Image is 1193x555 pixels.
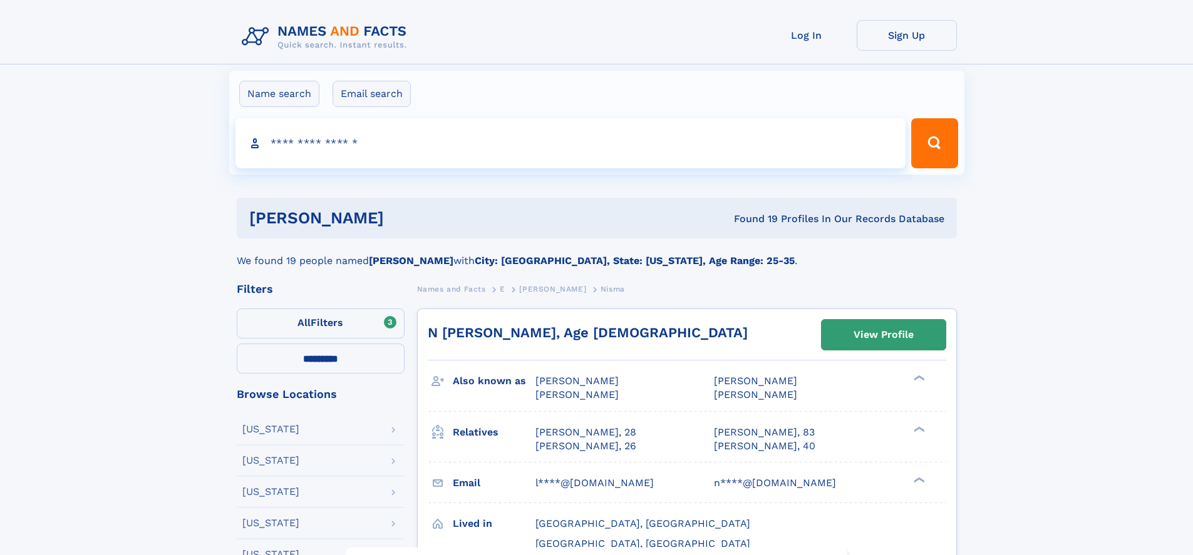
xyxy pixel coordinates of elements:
[242,424,299,434] div: [US_STATE]
[453,513,535,534] h3: Lived in
[242,487,299,497] div: [US_STATE]
[333,81,411,107] label: Email search
[714,439,815,453] a: [PERSON_NAME], 40
[535,439,636,453] a: [PERSON_NAME], 26
[239,81,319,107] label: Name search
[535,425,636,439] a: [PERSON_NAME], 28
[854,320,914,349] div: View Profile
[235,118,906,168] input: search input
[237,389,405,400] div: Browse Locations
[535,389,619,400] span: [PERSON_NAME]
[601,285,625,293] span: Nisma
[519,285,586,293] span: [PERSON_NAME]
[297,317,311,328] span: All
[714,425,815,439] a: [PERSON_NAME], 83
[453,370,535,392] h3: Also known as
[519,281,586,297] a: [PERSON_NAME]
[237,308,405,339] label: Filters
[428,325,748,340] a: N [PERSON_NAME], Age [DEMOGRAPHIC_DATA]
[369,255,453,267] b: [PERSON_NAME]
[417,281,486,297] a: Names and Facts
[714,389,797,400] span: [PERSON_NAME]
[453,422,535,443] h3: Relatives
[822,320,946,350] a: View Profile
[714,375,797,387] span: [PERSON_NAME]
[535,517,750,529] span: [GEOGRAPHIC_DATA], [GEOGRAPHIC_DATA]
[857,20,957,51] a: Sign Up
[559,212,944,226] div: Found 19 Profiles In Our Records Database
[500,285,505,293] span: E
[453,472,535,494] h3: Email
[242,456,299,466] div: [US_STATE]
[911,118,958,168] button: Search Button
[911,374,926,382] div: ❯
[757,20,857,51] a: Log In
[475,255,795,267] b: City: [GEOGRAPHIC_DATA], State: [US_STATE], Age Range: 25-35
[500,281,505,297] a: E
[237,20,417,54] img: Logo Names and Facts
[911,476,926,484] div: ❯
[242,518,299,528] div: [US_STATE]
[237,238,957,268] div: We found 19 people named with .
[535,537,750,549] span: [GEOGRAPHIC_DATA], [GEOGRAPHIC_DATA]
[249,210,559,226] h1: [PERSON_NAME]
[237,283,405,295] div: Filters
[911,425,926,433] div: ❯
[535,375,619,387] span: [PERSON_NAME]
